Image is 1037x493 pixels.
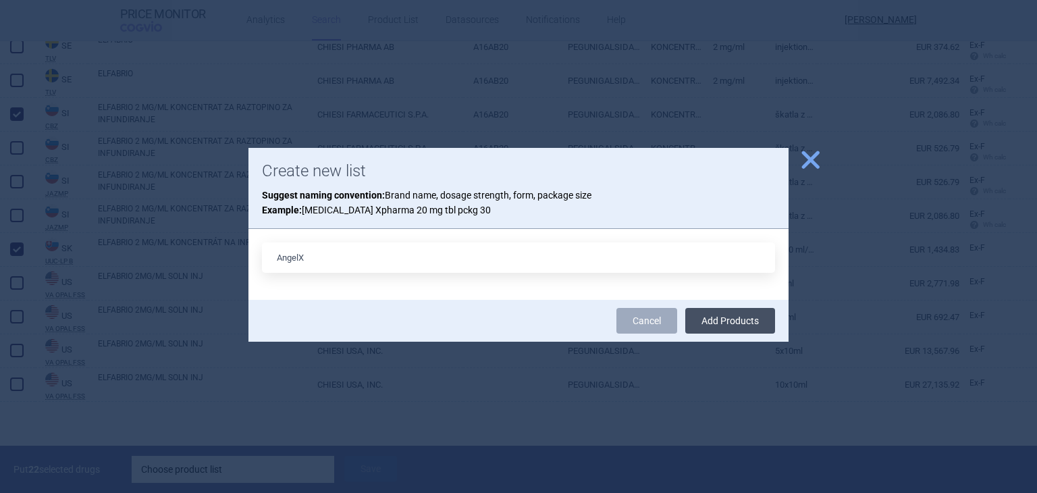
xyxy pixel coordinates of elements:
[262,190,385,201] strong: Suggest naming convention:
[616,308,677,334] a: Cancel
[262,188,775,218] p: Brand name, dosage strength, form, package size [MEDICAL_DATA] Xpharma 20 mg tbl pckg 30
[262,242,775,273] input: List name
[262,205,302,215] strong: Example:
[262,161,775,181] h1: Create new list
[685,308,775,334] button: Add Products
